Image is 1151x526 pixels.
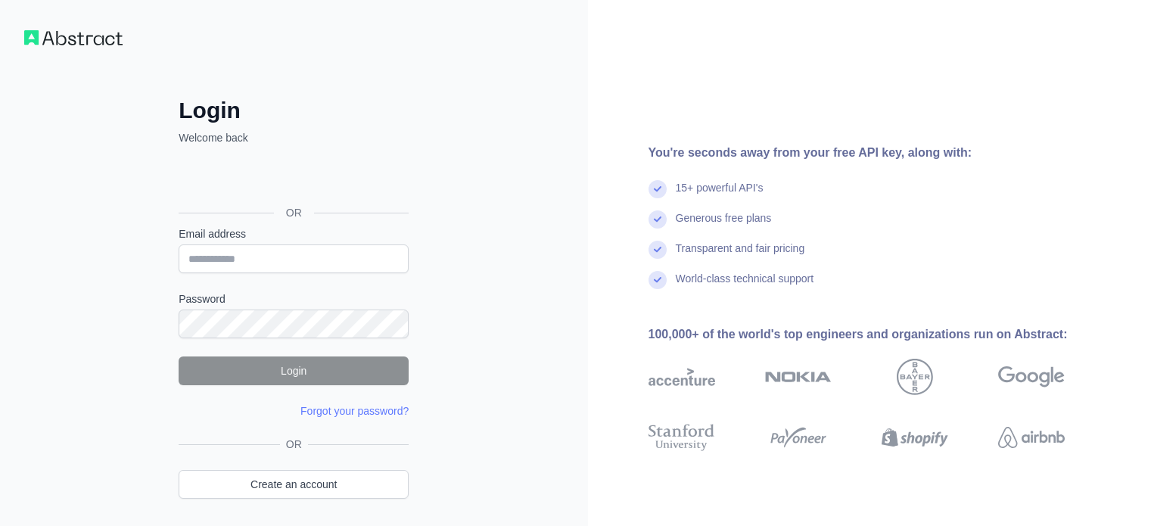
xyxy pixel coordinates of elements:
[24,30,123,45] img: Workflow
[882,421,948,454] img: shopify
[179,356,409,385] button: Login
[179,226,409,241] label: Email address
[171,162,413,195] iframe: Sign in with Google Button
[179,291,409,307] label: Password
[179,130,409,145] p: Welcome back
[274,205,314,220] span: OR
[649,325,1113,344] div: 100,000+ of the world's top engineers and organizations run on Abstract:
[765,421,832,454] img: payoneer
[676,210,772,241] div: Generous free plans
[300,405,409,417] a: Forgot your password?
[897,359,933,395] img: bayer
[649,180,667,198] img: check mark
[179,470,409,499] a: Create an account
[765,359,832,395] img: nokia
[676,180,764,210] div: 15+ powerful API's
[676,241,805,271] div: Transparent and fair pricing
[676,271,814,301] div: World-class technical support
[649,241,667,259] img: check mark
[649,210,667,229] img: check mark
[998,421,1065,454] img: airbnb
[998,359,1065,395] img: google
[649,271,667,289] img: check mark
[179,97,409,124] h2: Login
[649,359,715,395] img: accenture
[649,144,1113,162] div: You're seconds away from your free API key, along with:
[649,421,715,454] img: stanford university
[280,437,308,452] span: OR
